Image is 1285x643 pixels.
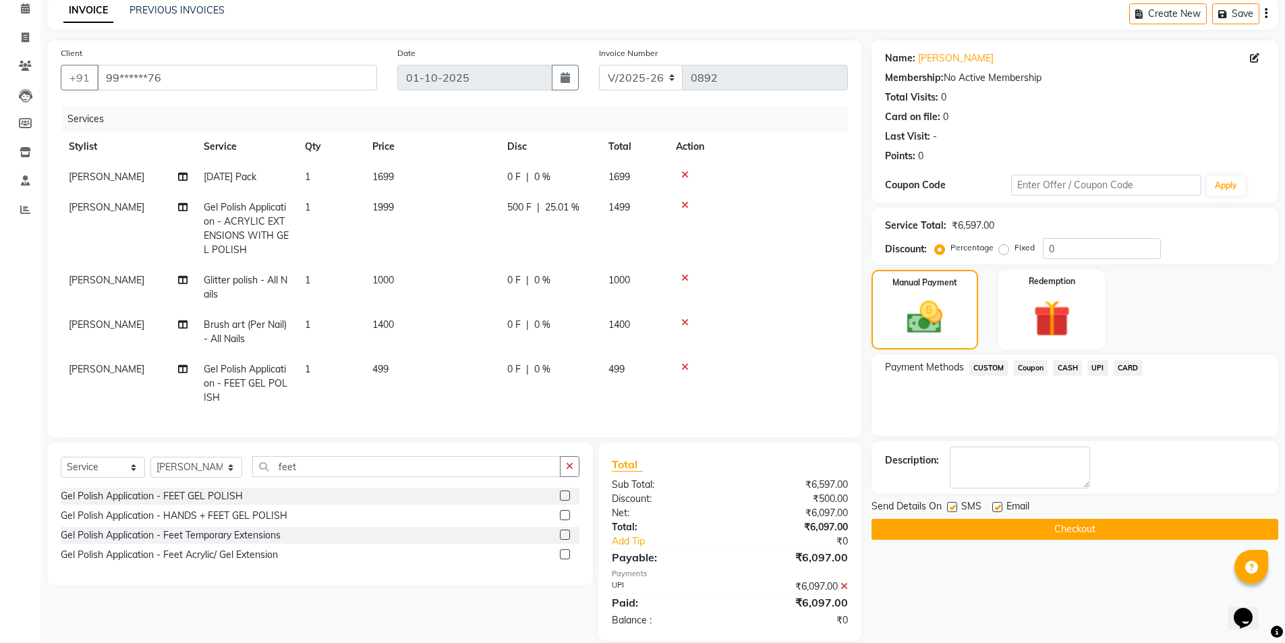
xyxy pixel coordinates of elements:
[885,219,946,233] div: Service Total:
[69,201,144,213] span: [PERSON_NAME]
[252,456,561,477] input: Search or Scan
[61,489,243,503] div: Gel Polish Application - FEET GEL POLISH
[1006,499,1029,516] span: Email
[1207,175,1245,196] button: Apply
[885,130,930,144] div: Last Visit:
[885,453,939,468] div: Description:
[885,71,944,85] div: Membership:
[130,4,225,16] a: PREVIOUS INVOICES
[1212,3,1259,24] button: Save
[61,509,287,523] div: Gel Polish Application - HANDS + FEET GEL POLISH
[69,363,144,375] span: [PERSON_NAME]
[1029,275,1075,287] label: Redemption
[534,273,550,287] span: 0 %
[1228,589,1272,630] iframe: chat widget
[204,201,289,256] span: Gel Polish Application - ACRYLIC EXTENSIONS WITH GEL POLISH
[204,318,287,345] span: Brush art (Per Nail) - All Nails
[961,499,981,516] span: SMS
[602,492,730,506] div: Discount:
[534,170,550,184] span: 0 %
[885,71,1265,85] div: No Active Membership
[305,318,310,331] span: 1
[918,51,994,65] a: [PERSON_NAME]
[885,149,915,163] div: Points:
[499,132,600,162] th: Disc
[297,132,364,162] th: Qty
[730,613,858,627] div: ₹0
[507,362,521,376] span: 0 F
[600,132,668,162] th: Total
[1015,242,1035,254] label: Fixed
[61,132,196,162] th: Stylist
[1129,3,1207,24] button: Create New
[918,149,923,163] div: 0
[526,273,529,287] span: |
[526,362,529,376] span: |
[885,178,1012,192] div: Coupon Code
[892,277,957,289] label: Manual Payment
[534,362,550,376] span: 0 %
[730,520,858,534] div: ₹6,097.00
[372,318,394,331] span: 1400
[372,201,394,213] span: 1999
[364,132,499,162] th: Price
[608,318,630,331] span: 1400
[61,47,82,59] label: Client
[608,274,630,286] span: 1000
[608,201,630,213] span: 1499
[69,274,144,286] span: [PERSON_NAME]
[885,242,927,256] div: Discount:
[1053,360,1082,376] span: CASH
[526,318,529,332] span: |
[602,613,730,627] div: Balance :
[885,110,940,124] div: Card on file:
[602,520,730,534] div: Total:
[372,274,394,286] span: 1000
[204,363,287,403] span: Gel Polish Application - FEET GEL POLISH
[969,360,1008,376] span: CUSTOM
[537,200,540,215] span: |
[952,219,994,233] div: ₹6,597.00
[730,492,858,506] div: ₹500.00
[885,90,938,105] div: Total Visits:
[1114,360,1143,376] span: CARD
[885,360,964,374] span: Payment Methods
[612,568,847,580] div: Payments
[608,363,625,375] span: 499
[730,580,858,594] div: ₹6,097.00
[602,534,751,549] a: Add Tip
[943,110,948,124] div: 0
[599,47,658,59] label: Invoice Number
[62,107,858,132] div: Services
[751,534,858,549] div: ₹0
[305,274,310,286] span: 1
[507,318,521,332] span: 0 F
[668,132,848,162] th: Action
[896,297,954,338] img: _cash.svg
[730,549,858,565] div: ₹6,097.00
[872,519,1278,540] button: Checkout
[97,65,377,90] input: Search by Name/Mobile/Email/Code
[602,506,730,520] div: Net:
[602,478,730,492] div: Sub Total:
[933,130,937,144] div: -
[61,528,281,542] div: Gel Polish Application - Feet Temporary Extensions
[950,242,994,254] label: Percentage
[372,363,389,375] span: 499
[204,274,287,300] span: Glitter polish - All Nails
[612,457,643,472] span: Total
[602,549,730,565] div: Payable:
[69,171,144,183] span: [PERSON_NAME]
[372,171,394,183] span: 1699
[1022,296,1082,341] img: _gift.svg
[305,363,310,375] span: 1
[305,201,310,213] span: 1
[885,51,915,65] div: Name:
[730,594,858,611] div: ₹6,097.00
[730,506,858,520] div: ₹6,097.00
[545,200,579,215] span: 25.01 %
[61,548,278,562] div: Gel Polish Application - Feet Acrylic/ Gel Extension
[61,65,98,90] button: +91
[941,90,946,105] div: 0
[1011,175,1201,196] input: Enter Offer / Coupon Code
